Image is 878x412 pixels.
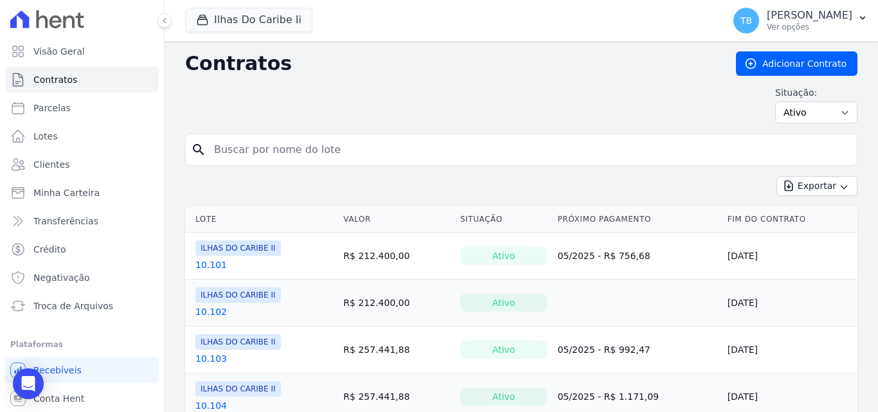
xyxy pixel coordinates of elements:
a: Contratos [5,67,159,93]
a: Crédito [5,237,159,262]
th: Próximo Pagamento [552,206,722,233]
p: [PERSON_NAME] [767,9,852,22]
a: 05/2025 - R$ 756,68 [557,251,650,261]
span: ILHAS DO CARIBE II [195,287,281,303]
span: Lotes [33,130,58,143]
a: 10.102 [195,305,227,318]
span: Troca de Arquivos [33,300,113,312]
th: Lote [185,206,338,233]
a: Lotes [5,123,159,149]
label: Situação: [775,86,857,99]
span: Parcelas [33,102,71,114]
a: 05/2025 - R$ 1.171,09 [557,391,659,402]
th: Situação [455,206,553,233]
a: 10.101 [195,258,227,271]
a: Recebíveis [5,357,159,383]
input: Buscar por nome do lote [206,137,852,163]
span: Negativação [33,271,90,284]
td: R$ 257.441,88 [338,327,455,373]
a: Adicionar Contrato [736,51,857,76]
button: Ilhas Do Caribe Ii [185,8,312,32]
i: search [191,142,206,157]
td: [DATE] [722,327,857,373]
a: Transferências [5,208,159,234]
span: Minha Carteira [33,186,100,199]
a: 10.104 [195,399,227,412]
a: Troca de Arquivos [5,293,159,319]
a: Visão Geral [5,39,159,64]
td: [DATE] [722,233,857,280]
span: Conta Hent [33,392,84,405]
div: Ativo [460,247,548,265]
span: ILHAS DO CARIBE II [195,334,281,350]
span: ILHAS DO CARIBE II [195,381,281,397]
td: [DATE] [722,280,857,327]
td: R$ 212.400,00 [338,233,455,280]
p: Ver opções [767,22,852,32]
a: 05/2025 - R$ 992,47 [557,345,650,355]
th: Fim do Contrato [722,206,857,233]
th: Valor [338,206,455,233]
button: Exportar [776,176,857,196]
div: Ativo [460,341,548,359]
a: 10.103 [195,352,227,365]
a: Negativação [5,265,159,291]
h2: Contratos [185,52,715,75]
td: R$ 212.400,00 [338,280,455,327]
a: Clientes [5,152,159,177]
span: TB [740,16,752,25]
div: Ativo [460,388,548,406]
span: Transferências [33,215,98,228]
div: Plataformas [10,337,154,352]
span: Clientes [33,158,69,171]
div: Open Intercom Messenger [13,368,44,399]
span: Recebíveis [33,364,82,377]
span: Crédito [33,243,66,256]
a: Conta Hent [5,386,159,411]
button: TB [PERSON_NAME] Ver opções [723,3,878,39]
a: Parcelas [5,95,159,121]
span: ILHAS DO CARIBE II [195,240,281,256]
span: Contratos [33,73,77,86]
a: Minha Carteira [5,180,159,206]
span: Visão Geral [33,45,85,58]
div: Ativo [460,294,548,312]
